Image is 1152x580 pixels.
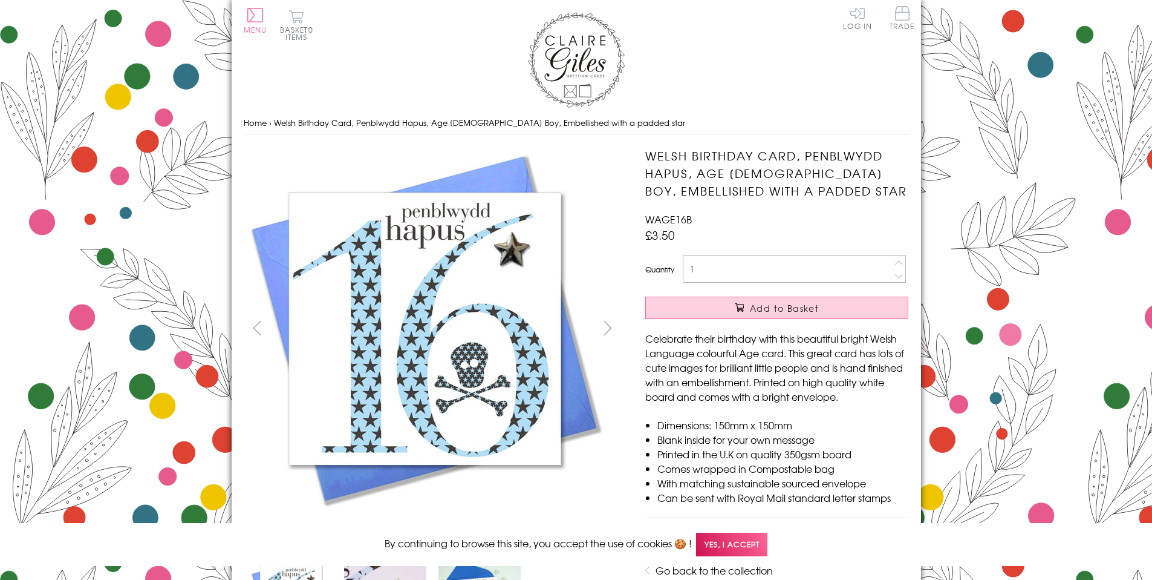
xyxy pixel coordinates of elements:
a: Trade [890,6,915,32]
button: Add to Basket [645,297,908,319]
label: Quantity [645,264,674,275]
li: Printed in the U.K on quality 350gsm board [657,447,908,461]
span: Trade [890,6,915,30]
h1: Welsh Birthday Card, Penblwydd Hapus, Age [DEMOGRAPHIC_DATA] Boy, Embellished with a padded star [645,147,908,199]
span: Menu [244,24,267,35]
a: Log In [843,6,872,30]
span: Yes, I accept [696,533,767,556]
span: Welsh Birthday Card, Penblwydd Hapus, Age [DEMOGRAPHIC_DATA] Boy, Embellished with a padded star [274,117,685,128]
nav: breadcrumbs [244,111,909,136]
li: With matching sustainable sourced envelope [657,476,908,490]
a: Go back to the collection [656,563,773,578]
span: WAGE16B [645,212,692,226]
button: prev [244,314,271,341]
a: Home [244,117,267,128]
button: Menu [244,8,267,33]
p: Celebrate their birthday with this beautiful bright Welsh Language colourful Age card. This great... [645,331,908,404]
span: › [269,117,272,128]
button: Basket0 items [280,10,313,41]
span: 0 items [285,24,313,42]
span: £3.50 [645,226,675,243]
img: Welsh Birthday Card, Penblwydd Hapus, Age 16 Boy, Embellished with a padded star [244,147,607,510]
button: next [594,314,621,341]
li: Blank inside for your own message [657,432,908,447]
img: Claire Giles Greetings Cards [528,12,625,108]
li: Can be sent with Royal Mail standard letter stamps [657,490,908,505]
span: Add to Basket [750,302,819,314]
li: Dimensions: 150mm x 150mm [657,418,908,432]
li: Comes wrapped in Compostable bag [657,461,908,476]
